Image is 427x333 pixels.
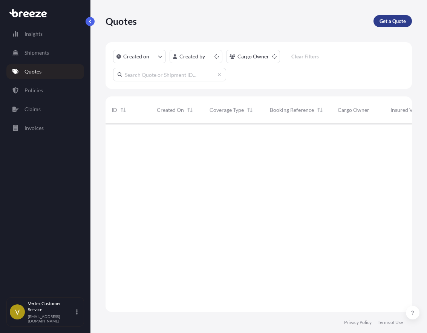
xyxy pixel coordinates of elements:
span: Cargo Owner [338,106,369,114]
button: createdBy Filter options [170,50,222,63]
p: Policies [24,87,43,94]
span: ID [112,106,117,114]
a: Shipments [6,45,84,60]
p: Cargo Owner [237,53,269,60]
p: Shipments [24,49,49,57]
p: Vertex Customer Service [28,301,75,313]
button: Sort [315,105,324,115]
span: Created On [157,106,184,114]
a: Get a Quote [373,15,412,27]
span: V [15,308,20,316]
input: Search Quote or Shipment ID... [113,68,226,81]
a: Terms of Use [378,319,403,325]
button: cargoOwner Filter options [226,50,280,63]
p: Created on [123,53,149,60]
p: Clear Filters [291,53,319,60]
a: Privacy Policy [344,319,372,325]
span: Coverage Type [210,106,244,114]
a: Quotes [6,64,84,79]
button: createdOn Filter options [113,50,166,63]
button: Sort [119,105,128,115]
button: Sort [245,105,254,115]
span: Booking Reference [270,106,314,114]
a: Claims [6,102,84,117]
p: Get a Quote [380,17,406,25]
p: Quotes [24,68,41,75]
button: Clear Filters [284,50,326,63]
p: Claims [24,105,41,113]
a: Insights [6,26,84,41]
p: Insights [24,30,43,38]
p: Invoices [24,124,44,132]
span: Insured Value [390,106,422,114]
p: Quotes [106,15,137,27]
p: Created by [179,53,205,60]
a: Policies [6,83,84,98]
p: [EMAIL_ADDRESS][DOMAIN_NAME] [28,314,75,323]
a: Invoices [6,121,84,136]
button: Sort [185,105,194,115]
